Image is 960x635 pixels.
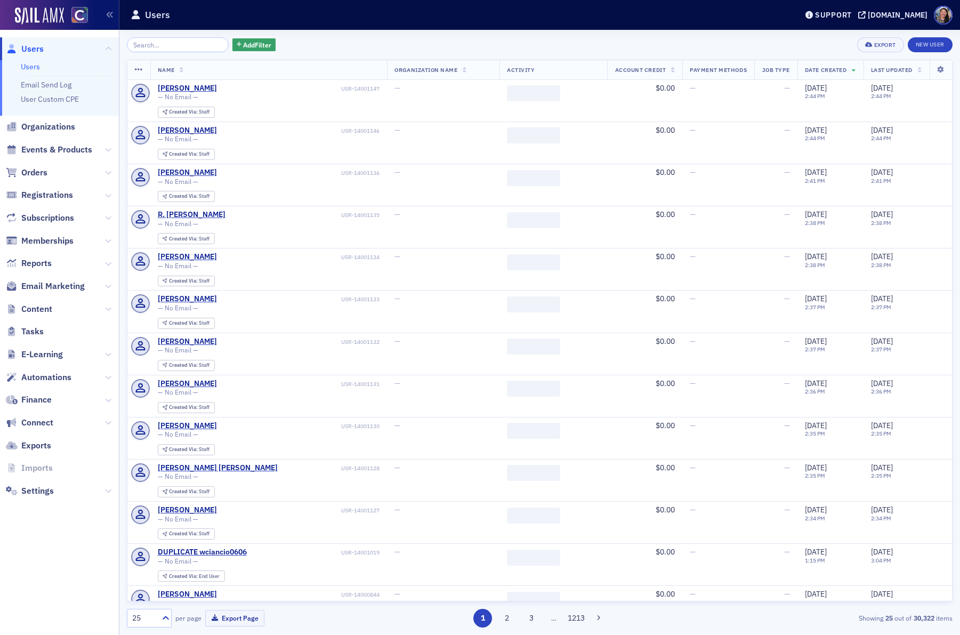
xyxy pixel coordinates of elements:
time: 1:02 PM [805,599,825,606]
div: USR-14001134 [219,254,380,261]
a: Events & Products [6,144,92,156]
button: Export Page [205,610,264,626]
span: Created Via : [169,192,199,199]
span: — [690,505,696,515]
div: [PERSON_NAME] [158,84,217,93]
div: Staff [169,489,209,495]
span: Memberships [21,235,74,247]
span: Email Marketing [21,280,85,292]
div: USR-14001131 [219,381,380,388]
div: Staff [169,109,209,115]
div: Staff [169,320,209,326]
div: USR-14001127 [219,507,380,514]
span: E-Learning [21,349,63,360]
span: — [784,167,790,177]
div: [PERSON_NAME] [158,126,217,135]
span: Last Updated [871,66,913,74]
span: $0.00 [656,505,675,515]
img: SailAMX [15,7,64,25]
span: [DATE] [871,547,893,557]
time: 2:36 PM [871,388,891,395]
span: $0.00 [656,294,675,303]
span: [DATE] [805,167,827,177]
span: — No Email — [158,557,198,565]
time: 2:38 PM [871,261,891,269]
time: 2:35 PM [805,472,825,479]
span: — No Email — [158,388,198,396]
button: Export [857,37,903,52]
span: Imports [21,462,53,474]
a: [PERSON_NAME] [158,337,217,347]
a: Finance [6,394,52,406]
span: ‌ [507,85,560,101]
span: $0.00 [656,421,675,430]
time: 2:37 PM [805,345,825,353]
div: [PERSON_NAME] [158,379,217,389]
span: Created Via : [169,573,199,580]
span: ‌ [507,508,560,524]
span: ‌ [507,339,560,355]
div: USR-14001135 [227,212,380,219]
span: Created Via : [169,530,199,537]
span: [DATE] [871,294,893,303]
span: Tasks [21,326,44,337]
div: Created Via: Staff [158,360,215,371]
span: — [784,83,790,93]
time: 3:04 PM [871,557,891,564]
span: Organization Name [394,66,457,74]
span: — [690,83,696,93]
span: — No Email — [158,178,198,186]
span: Profile [934,6,953,25]
span: [DATE] [805,379,827,388]
time: 1:15 PM [805,557,825,564]
span: Add Filter [243,40,271,50]
button: 1213 [567,609,585,628]
span: [DATE] [871,589,893,599]
span: $0.00 [656,379,675,388]
span: Payment Methods [690,66,747,74]
strong: 30,322 [911,613,936,623]
span: [DATE] [805,547,827,557]
span: [DATE] [805,463,827,472]
div: 25 [132,613,156,624]
a: [PERSON_NAME] [158,294,217,304]
span: — [394,421,400,430]
span: ‌ [507,212,560,228]
span: Orders [21,167,47,179]
span: — No Email — [158,430,198,438]
time: 2:37 PM [871,345,891,353]
div: Staff [169,151,209,157]
h1: Users [145,9,170,21]
div: Staff [169,447,209,453]
span: ‌ [507,127,560,143]
time: 2:36 PM [805,388,825,395]
div: Staff [169,278,209,284]
span: [DATE] [871,210,893,219]
div: Staff [169,363,209,368]
time: 2:34 PM [871,515,891,522]
span: [DATE] [805,421,827,430]
div: Created Via: Staff [158,528,215,540]
a: Automations [6,372,71,383]
span: — No Email — [158,262,198,270]
span: [DATE] [871,167,893,177]
time: 2:44 PM [871,134,891,142]
button: [DOMAIN_NAME] [858,11,931,19]
span: [DATE] [805,210,827,219]
div: Staff [169,531,209,537]
span: Content [21,303,52,315]
strong: 25 [883,613,894,623]
span: Finance [21,394,52,406]
div: [DOMAIN_NAME] [868,10,927,20]
div: USR-14001128 [279,465,380,472]
span: ‌ [507,254,560,270]
span: Exports [21,440,51,452]
a: View Homepage [64,7,88,25]
a: Subscriptions [6,212,74,224]
span: Organizations [21,121,75,133]
span: — [394,589,400,599]
span: — No Email — [158,93,198,101]
a: Orders [6,167,47,179]
a: Email Send Log [21,80,71,90]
